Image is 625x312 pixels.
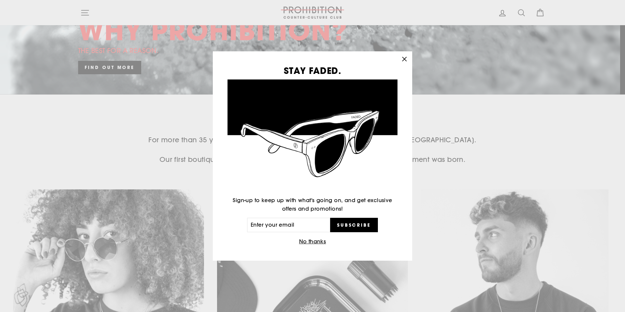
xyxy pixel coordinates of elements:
span: Subscribe [337,222,371,228]
button: No thanks [297,237,328,246]
input: Enter your email [247,218,330,232]
h3: STAY FADED. [228,66,397,75]
button: Subscribe [330,218,378,232]
p: Sign-up to keep up with what's going on, and get exclusive offers and promotions! [228,196,397,213]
